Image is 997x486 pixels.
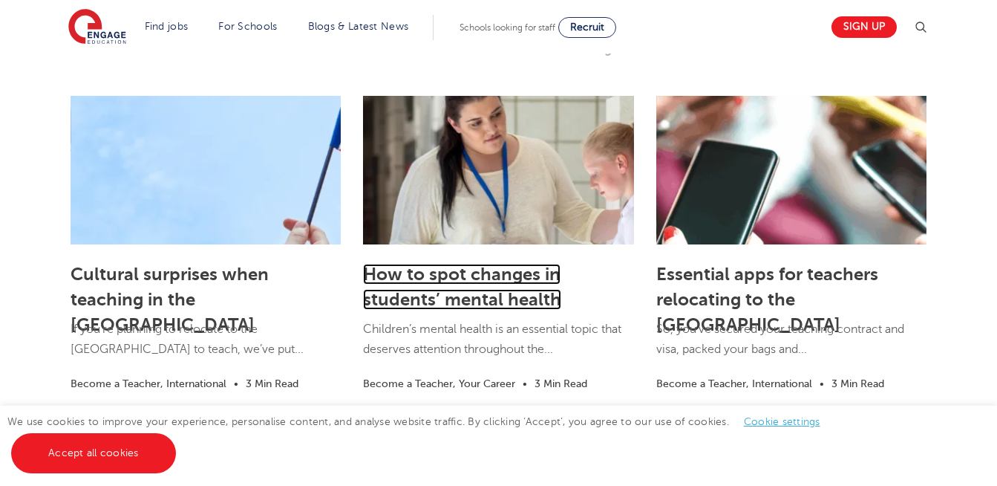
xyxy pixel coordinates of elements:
li: Become a Teacher, International [656,375,812,392]
p: Children’s mental health is an essential topic that deserves attention throughout the... [363,320,633,374]
li: 3 Min Read [535,375,587,392]
a: Cultural surprises when teaching in the [GEOGRAPHIC_DATA] [71,264,269,335]
li: 3 Min Read [831,375,884,392]
a: Recruit [558,17,616,38]
li: 3 Min Read [246,375,298,392]
li: Become a Teacher, Your Career [363,375,515,392]
li: • [515,375,535,392]
a: Accept all cookies [11,433,176,473]
a: For Schools [218,21,277,32]
p: So, you’ve secured your teaching contract and visa, packed your bags and... [656,320,926,374]
li: • [226,375,246,392]
a: Find jobs [145,21,189,32]
a: Sign up [831,16,897,38]
a: How to spot changes in students’ mental health [363,264,561,310]
img: Engage Education [68,9,126,46]
li: Become a Teacher, International [71,375,226,392]
li: • [812,375,831,392]
a: Blogs & Latest News [308,21,409,32]
a: Cookie settings [744,416,820,427]
span: Recruit [570,22,604,33]
span: We use cookies to improve your experience, personalise content, and analyse website traffic. By c... [7,416,835,459]
p: If you’re planning to relocate to the [GEOGRAPHIC_DATA] to teach, we’ve put... [71,320,341,374]
a: Essential apps for teachers relocating to the [GEOGRAPHIC_DATA] [656,264,878,335]
span: Schools looking for staff [460,22,555,33]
